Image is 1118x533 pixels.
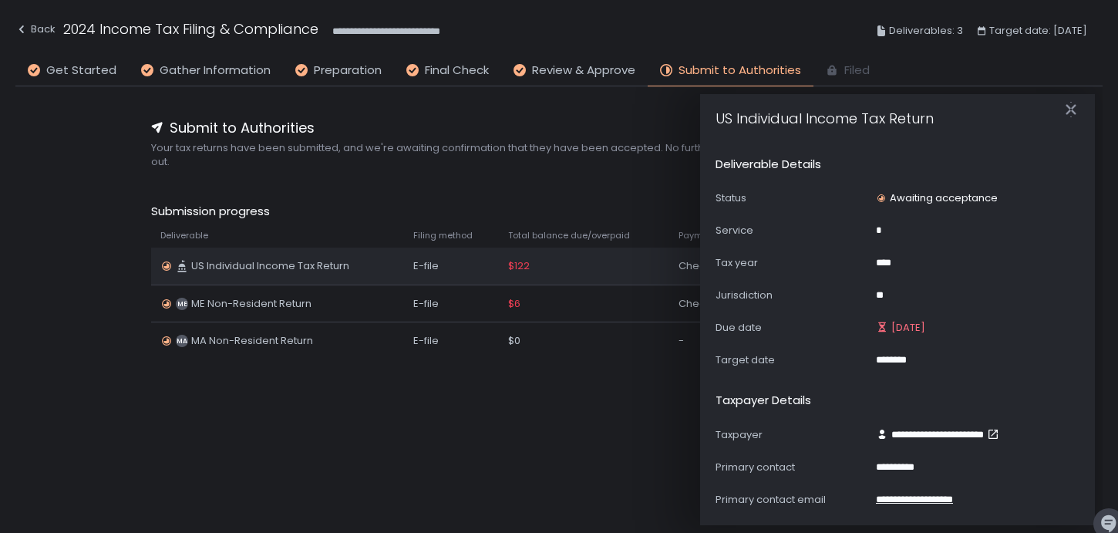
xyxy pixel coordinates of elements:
[679,62,801,79] span: Submit to Authorities
[191,259,349,273] span: US Individual Income Tax Return
[46,62,116,79] span: Get Started
[532,62,635,79] span: Review & Approve
[679,297,711,311] span: Check
[151,203,967,221] span: Submission progress
[413,230,473,241] span: Filing method
[413,334,490,348] div: E-file
[413,297,490,311] div: E-file
[716,256,870,270] div: Tax year
[15,19,56,44] button: Back
[508,334,520,348] span: $0
[160,62,271,79] span: Gather Information
[425,62,489,79] span: Final Check
[716,353,870,367] div: Target date
[160,230,208,241] span: Deliverable
[679,334,684,348] span: -
[679,259,711,273] span: Check
[170,117,315,138] span: Submit to Authorities
[876,191,998,205] div: Awaiting acceptance
[508,259,530,273] span: $122
[989,22,1087,40] span: Target date: [DATE]
[716,191,870,205] div: Status
[716,321,870,335] div: Due date
[716,493,870,507] div: Primary contact email
[191,297,311,311] span: ME Non-Resident Return
[716,224,870,238] div: Service
[191,334,313,348] span: MA Non-Resident Return
[716,460,870,474] div: Primary contact
[716,288,870,302] div: Jurisdiction
[413,259,490,273] div: E-file
[63,19,318,39] h1: 2024 Income Tax Filing & Compliance
[177,299,187,309] text: ME
[508,230,630,241] span: Total balance due/overpaid
[716,156,821,174] h2: Deliverable details
[716,428,870,442] div: Taxpayer
[889,22,963,40] span: Deliverables: 3
[314,62,382,79] span: Preparation
[151,141,967,169] span: Your tax returns have been submitted, and we're awaiting confirmation that they have been accepte...
[508,297,520,311] span: $6
[891,321,925,335] span: [DATE]
[716,392,811,410] h2: Taxpayer details
[844,62,870,79] span: Filed
[716,89,934,129] h1: US Individual Income Tax Return
[177,336,187,346] text: MA
[15,20,56,39] div: Back
[679,230,753,241] span: Payment method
